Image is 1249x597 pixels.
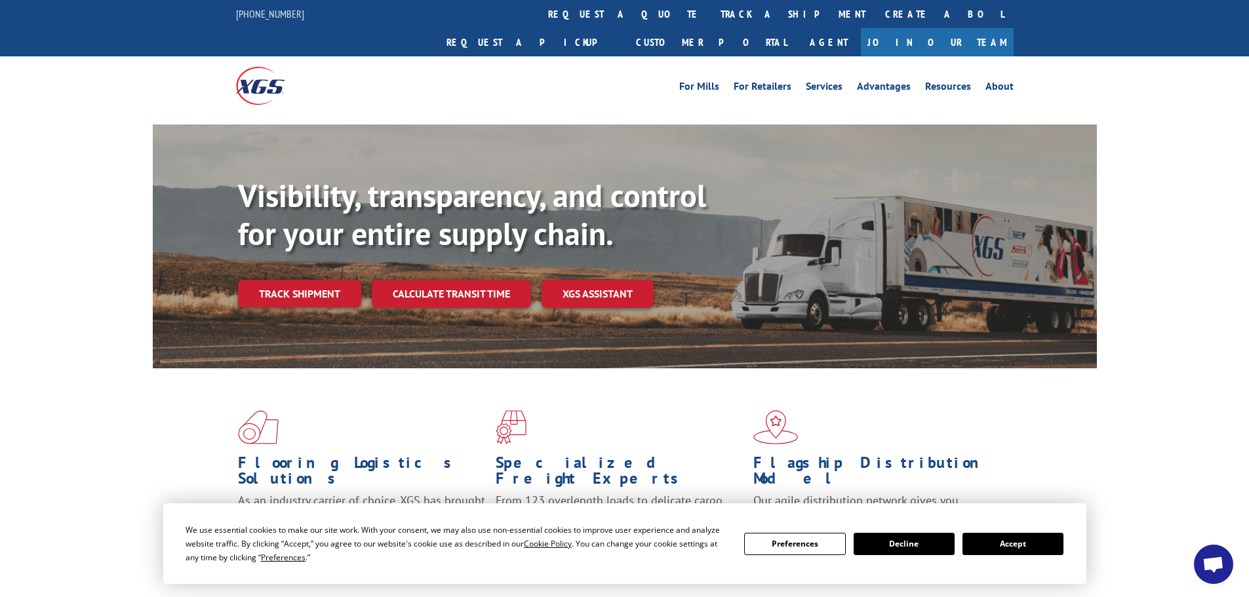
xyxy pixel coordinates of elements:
[797,28,861,56] a: Agent
[238,175,706,254] b: Visibility, transparency, and control for your entire supply chain.
[236,7,304,20] a: [PHONE_NUMBER]
[496,410,526,444] img: xgs-icon-focused-on-flooring-red
[854,533,955,555] button: Decline
[925,81,971,96] a: Resources
[626,28,797,56] a: Customer Portal
[962,533,1063,555] button: Accept
[437,28,626,56] a: Request a pickup
[238,455,486,493] h1: Flooring Logistics Solutions
[372,280,531,308] a: Calculate transit time
[744,533,845,555] button: Preferences
[261,552,306,563] span: Preferences
[753,493,995,524] span: Our agile distribution network gives you nationwide inventory management on demand.
[496,493,743,551] p: From 123 overlength loads to delicate cargo, our experienced staff knows the best way to move you...
[1194,545,1233,584] div: Open chat
[857,81,911,96] a: Advantages
[753,410,799,444] img: xgs-icon-flagship-distribution-model-red
[238,410,279,444] img: xgs-icon-total-supply-chain-intelligence-red
[806,81,843,96] a: Services
[186,523,728,564] div: We use essential cookies to make our site work. With your consent, we may also use non-essential ...
[985,81,1014,96] a: About
[679,81,719,96] a: For Mills
[861,28,1014,56] a: Join Our Team
[238,493,485,539] span: As an industry carrier of choice, XGS has brought innovation and dedication to flooring logistics...
[496,455,743,493] h1: Specialized Freight Experts
[734,81,791,96] a: For Retailers
[753,455,1001,493] h1: Flagship Distribution Model
[163,503,1086,584] div: Cookie Consent Prompt
[238,280,361,307] a: Track shipment
[542,280,654,308] a: XGS ASSISTANT
[524,538,572,549] span: Cookie Policy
